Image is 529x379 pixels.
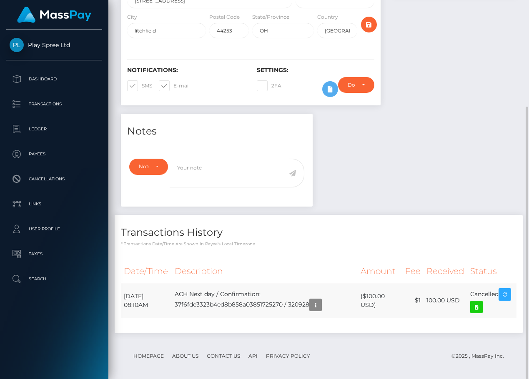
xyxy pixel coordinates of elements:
a: Taxes [6,244,102,264]
a: About Us [169,349,202,362]
p: Taxes [10,248,99,260]
p: Transactions [10,98,99,110]
label: 2FA [257,80,281,91]
p: * Transactions date/time are shown in payee's local timezone [121,241,516,247]
p: Links [10,198,99,210]
p: Payees [10,148,99,160]
th: Received [424,260,467,283]
button: Do not require [338,77,374,93]
a: Transactions [6,94,102,115]
td: Cancelled [467,283,517,318]
td: 100.00 USD [424,283,467,318]
a: Payees [6,144,102,165]
div: Note Type [139,163,149,170]
label: Postal Code [209,13,240,21]
p: Dashboard [10,73,99,85]
h4: Transactions History [121,225,516,240]
a: Privacy Policy [263,349,313,362]
td: [DATE] 08:10AM [121,283,172,318]
th: Status [467,260,517,283]
p: User Profile [10,223,99,235]
label: City [127,13,137,21]
h6: Notifications: [127,67,244,74]
a: Search [6,269,102,289]
a: Homepage [130,349,167,362]
a: Cancellations [6,169,102,189]
label: Country [317,13,338,21]
div: Do not require [348,82,355,88]
td: $1 [402,283,424,318]
img: MassPay Logo [17,7,91,23]
p: Search [10,273,99,285]
th: Description [172,260,358,283]
td: ACH Next day / Confirmation: 37f6fde3323b4ed8b858a03851725270 / 320928 [172,283,358,318]
th: Amount [358,260,402,283]
span: Play Spree Ltd [6,41,102,49]
a: User Profile [6,219,102,239]
label: State/Province [252,13,289,21]
img: Play Spree Ltd [10,38,24,52]
label: SMS [127,80,152,91]
button: Note Type [129,159,168,175]
th: Date/Time [121,260,172,283]
p: Cancellations [10,173,99,185]
p: Ledger [10,123,99,135]
label: E-mail [159,80,190,91]
div: © 2025 , MassPay Inc. [451,352,510,361]
a: Links [6,194,102,214]
th: Fee [402,260,424,283]
a: API [245,349,261,362]
a: Dashboard [6,69,102,90]
h6: Settings: [257,67,374,74]
a: Contact Us [203,349,243,362]
td: ($100.00 USD) [358,283,402,318]
h4: Notes [127,124,306,139]
a: Ledger [6,119,102,140]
